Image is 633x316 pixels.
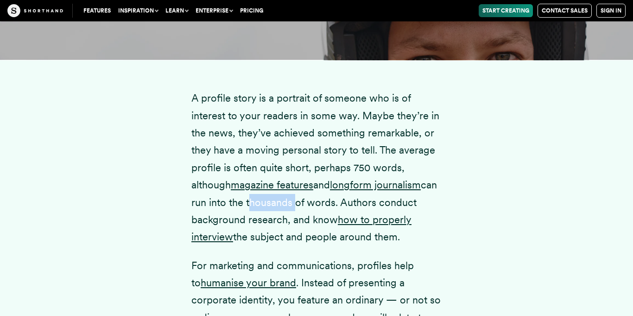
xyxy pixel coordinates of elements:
[80,4,114,17] a: Features
[201,277,296,289] a: humanise your brand
[596,4,626,18] a: Sign in
[114,4,162,17] button: Inspiration
[479,4,533,17] a: Start Creating
[330,179,421,191] a: longform journalism
[162,4,192,17] button: Learn
[236,4,267,17] a: Pricing
[192,4,236,17] button: Enterprise
[191,90,442,246] p: A profile story is a portrait of someone who is of interest to your readers in some way. Maybe th...
[231,179,313,191] a: magazine features
[7,4,63,17] img: The Craft
[538,4,592,18] a: Contact Sales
